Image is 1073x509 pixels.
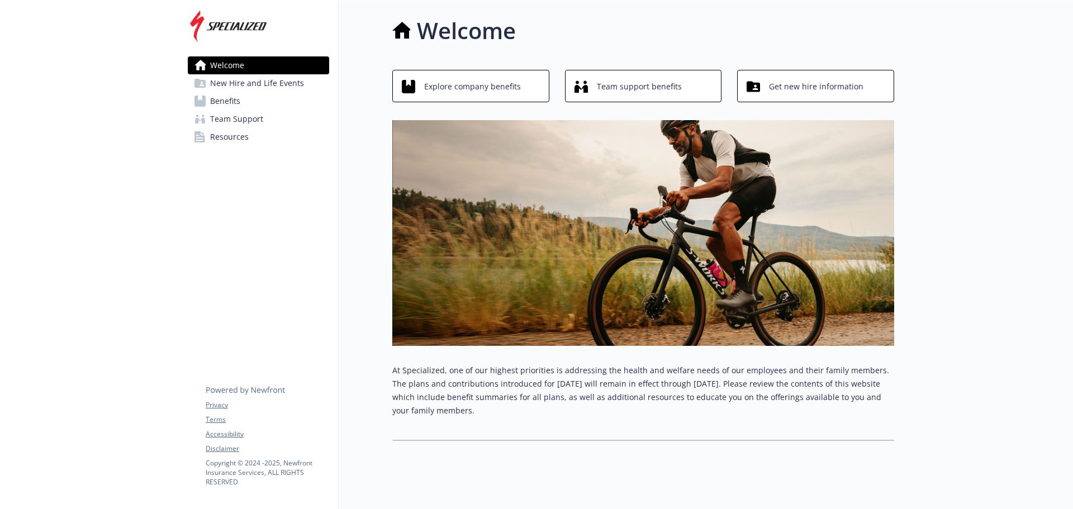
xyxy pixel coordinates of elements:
[188,74,329,92] a: New Hire and Life Events
[565,70,722,102] button: Team support benefits
[769,76,863,97] span: Get new hire information
[206,415,329,425] a: Terms
[737,70,894,102] button: Get new hire information
[206,444,329,454] a: Disclaimer
[188,128,329,146] a: Resources
[206,429,329,439] a: Accessibility
[210,56,244,74] span: Welcome
[392,364,894,417] p: At Specialized, one of our highest priorities is addressing the health and welfare needs of our e...
[210,110,263,128] span: Team Support
[597,76,682,97] span: Team support benefits
[188,56,329,74] a: Welcome
[210,92,240,110] span: Benefits
[392,120,894,346] img: overview page banner
[206,400,329,410] a: Privacy
[424,76,521,97] span: Explore company benefits
[210,128,249,146] span: Resources
[206,458,329,487] p: Copyright © 2024 - 2025 , Newfront Insurance Services, ALL RIGHTS RESERVED
[417,14,516,47] h1: Welcome
[392,70,549,102] button: Explore company benefits
[188,110,329,128] a: Team Support
[210,74,304,92] span: New Hire and Life Events
[188,92,329,110] a: Benefits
